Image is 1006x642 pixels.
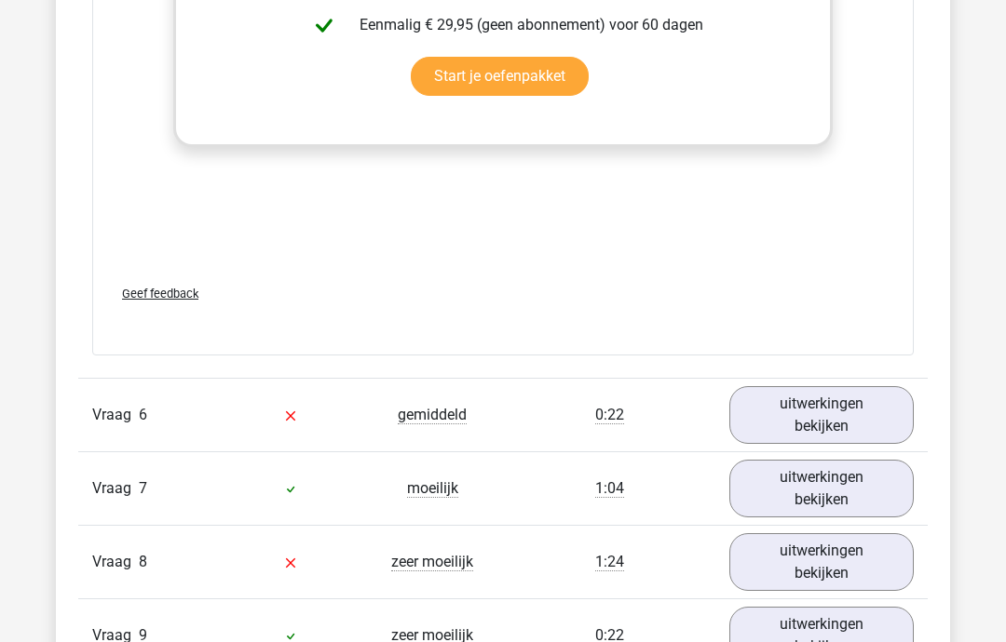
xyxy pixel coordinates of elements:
[407,479,458,498] span: moeilijk
[595,479,624,498] span: 1:04
[391,553,473,571] span: zeer moeilijk
[139,479,147,497] span: 7
[92,404,139,426] span: Vraag
[411,57,589,96] a: Start je oefenpakket
[729,460,914,517] a: uitwerkingen bekijken
[139,406,147,423] span: 6
[729,386,914,444] a: uitwerkingen bekijken
[595,553,624,571] span: 1:24
[729,533,914,591] a: uitwerkingen bekijken
[92,551,139,573] span: Vraag
[139,553,147,570] span: 8
[92,477,139,500] span: Vraag
[595,406,624,424] span: 0:22
[398,406,467,424] span: gemiddeld
[122,287,198,301] span: Geef feedback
